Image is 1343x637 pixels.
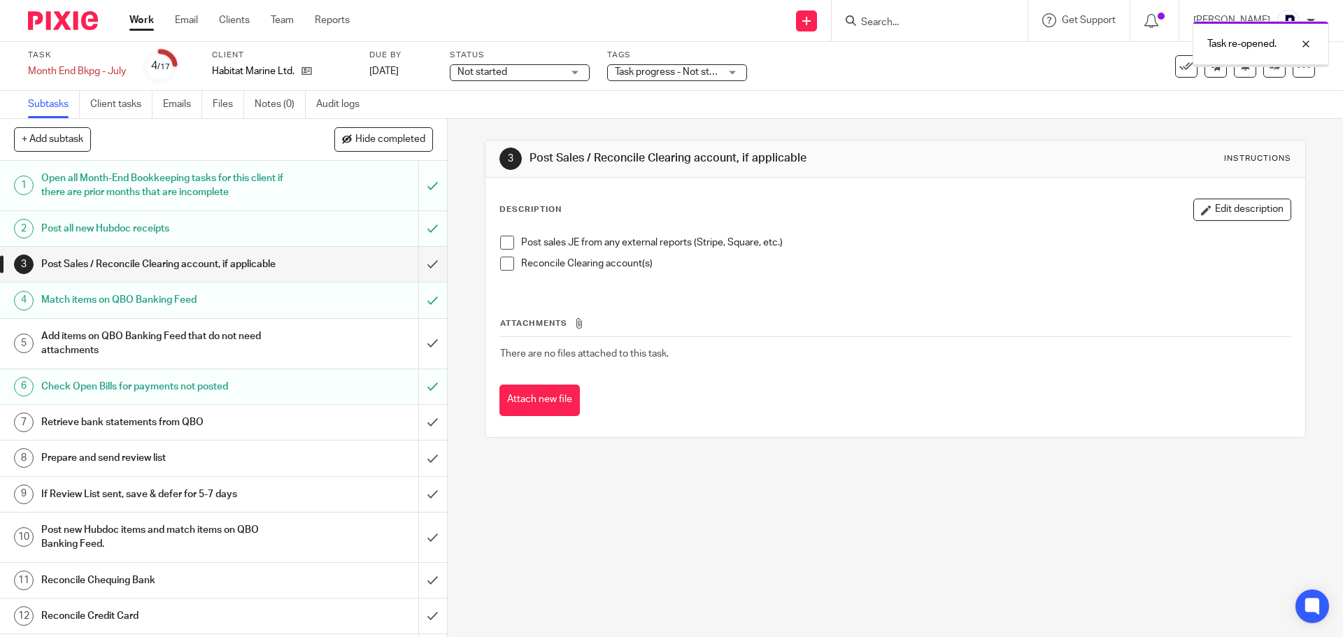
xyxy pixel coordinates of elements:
a: Team [271,13,294,27]
h1: Post all new Hubdoc receipts [41,218,283,239]
span: Hide completed [355,134,425,145]
div: 11 [14,571,34,590]
h1: Check Open Bills for payments not posted [41,376,283,397]
label: Due by [369,50,432,61]
div: 3 [499,148,522,170]
h1: Prepare and send review list [41,448,283,468]
span: There are no files attached to this task. [500,349,669,359]
p: Reconcile Clearing account(s) [521,257,1290,271]
p: Description [499,204,562,215]
h1: Retrieve bank statements from QBO [41,412,283,433]
img: deximal_460x460_FB_Twitter.png [1277,10,1300,32]
h1: If Review List sent, save & defer for 5-7 days [41,484,283,505]
a: Client tasks [90,91,152,118]
img: Pixie [28,11,98,30]
a: Notes (0) [255,91,306,118]
h1: Post new Hubdoc items and match items on QBO Banking Feed. [41,520,283,555]
div: Month End Bkpg - July [28,64,126,78]
label: Task [28,50,126,61]
label: Client [212,50,352,61]
div: 4 [14,291,34,310]
div: 4 [151,58,170,74]
h1: Reconcile Credit Card [41,606,283,627]
p: Post sales JE from any external reports (Stripe, Square, etc.) [521,236,1290,250]
div: 5 [14,334,34,353]
a: Email [175,13,198,27]
h1: Reconcile Chequing Bank [41,570,283,591]
p: Habitat Marine Ltd. [212,64,294,78]
span: Task progress - Not started + 2 [615,67,748,77]
a: Clients [219,13,250,27]
div: 7 [14,413,34,432]
div: 6 [14,377,34,396]
button: Hide completed [334,127,433,151]
label: Tags [607,50,747,61]
a: Work [129,13,154,27]
span: Attachments [500,320,567,327]
div: 9 [14,485,34,504]
button: + Add subtask [14,127,91,151]
button: Edit description [1193,199,1291,221]
h1: Match items on QBO Banking Feed [41,289,283,310]
div: 1 [14,176,34,195]
label: Status [450,50,590,61]
a: Reports [315,13,350,27]
small: /17 [157,63,170,71]
a: Files [213,91,244,118]
h1: Add items on QBO Banking Feed that do not need attachments [41,326,283,362]
div: 8 [14,448,34,468]
span: Not started [457,67,507,77]
h1: Post Sales / Reconcile Clearing account, if applicable [41,254,283,275]
div: Instructions [1224,153,1291,164]
div: 3 [14,255,34,274]
button: Attach new file [499,385,580,416]
div: 12 [14,606,34,626]
a: Emails [163,91,202,118]
a: Audit logs [316,91,370,118]
p: Task re-opened. [1207,37,1277,51]
h1: Post Sales / Reconcile Clearing account, if applicable [530,151,925,166]
a: Subtasks [28,91,80,118]
span: [DATE] [369,66,399,76]
h1: Open all Month-End Bookkeeping tasks for this client if there are prior months that are incomplete [41,168,283,203]
div: 10 [14,527,34,547]
div: 2 [14,219,34,238]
